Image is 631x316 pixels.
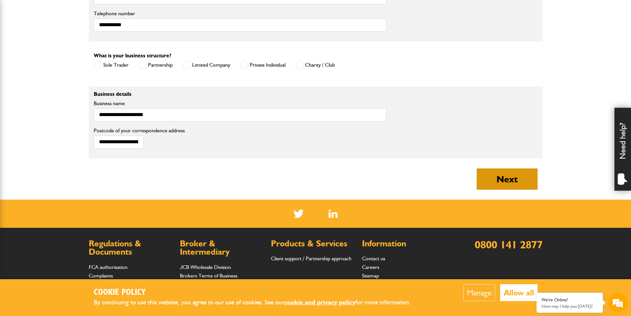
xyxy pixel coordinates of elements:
em: Start Chat [90,204,120,213]
label: Private Individual [240,61,286,69]
img: Linked In [329,210,338,218]
button: Next [477,168,538,190]
p: Business details [94,92,386,97]
div: Chat with us now [34,37,111,46]
button: Manage [463,284,495,301]
a: Complaints [89,273,113,279]
h2: Regulations & Documents [89,239,173,256]
button: Allow all [500,284,538,301]
h2: Information [362,239,447,248]
p: How may I help you today? [542,304,598,309]
p: By continuing to use this website, you agree to our use of cookies. See our for more information. [94,297,422,308]
label: What is your business structure? [94,53,171,58]
label: Sole Trader [94,61,129,69]
a: Careers [362,264,379,270]
h2: Cookie Policy [94,287,422,298]
div: We're Online! [542,297,598,303]
input: Enter your email address [9,81,121,95]
a: JCB Wholesale Division [180,264,231,270]
label: Postcode of your correspondence address [94,128,195,133]
div: Need help? [614,108,631,191]
a: FCA authorisation [89,264,128,270]
div: Minimize live chat window [109,3,125,19]
label: Telephone number [94,11,386,16]
img: d_20077148190_company_1631870298795_20077148190 [11,37,28,46]
input: Enter your last name [9,61,121,76]
input: Enter your phone number [9,100,121,115]
label: Partnership [138,61,173,69]
a: LinkedIn [329,210,338,218]
h2: Broker & Intermediary [180,239,264,256]
a: Sitemap [362,273,379,279]
h2: Products & Services [271,239,355,248]
label: Business name [94,101,386,106]
a: Brokers Terms of Business [180,273,237,279]
a: cookie and privacy policy [284,298,355,306]
a: Client support / Partnership approach [271,255,351,262]
label: Limited Company [183,61,230,69]
textarea: Type your message and hit 'Enter' [9,120,121,199]
label: Charity / Club [295,61,335,69]
a: 0800 141 2877 [475,238,543,251]
a: Contact us [362,255,385,262]
img: Twitter [293,210,304,218]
